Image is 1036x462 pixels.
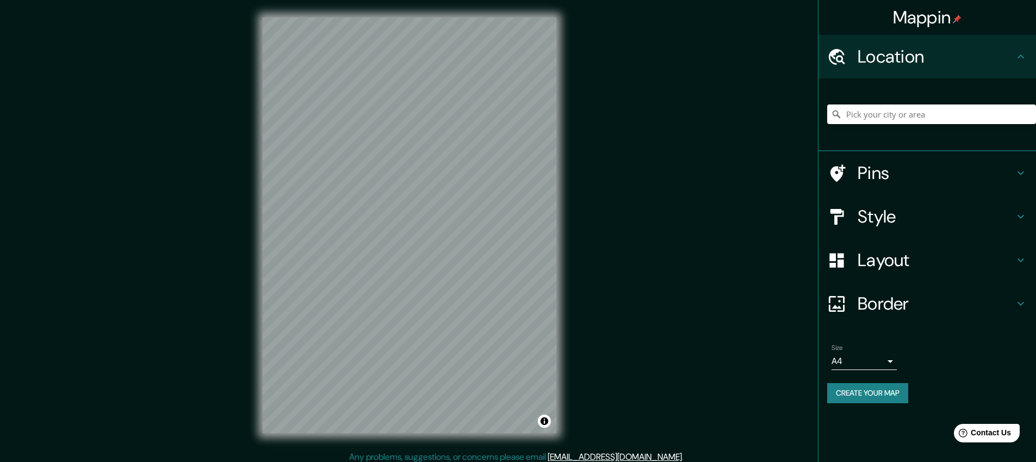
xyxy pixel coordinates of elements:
input: Pick your city or area [827,104,1036,124]
h4: Border [858,293,1014,315]
div: Style [818,195,1036,238]
div: Layout [818,238,1036,282]
h4: Style [858,206,1014,227]
iframe: Help widget launcher [939,420,1024,450]
button: Create your map [827,383,908,403]
canvas: Map [263,17,556,433]
button: Toggle attribution [538,415,551,428]
h4: Mappin [893,7,962,28]
div: Pins [818,151,1036,195]
div: A4 [832,353,897,370]
div: Border [818,282,1036,325]
h4: Location [858,46,1014,67]
img: pin-icon.png [953,15,961,23]
div: Location [818,35,1036,78]
h4: Layout [858,249,1014,271]
label: Size [832,343,843,353]
h4: Pins [858,162,1014,184]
